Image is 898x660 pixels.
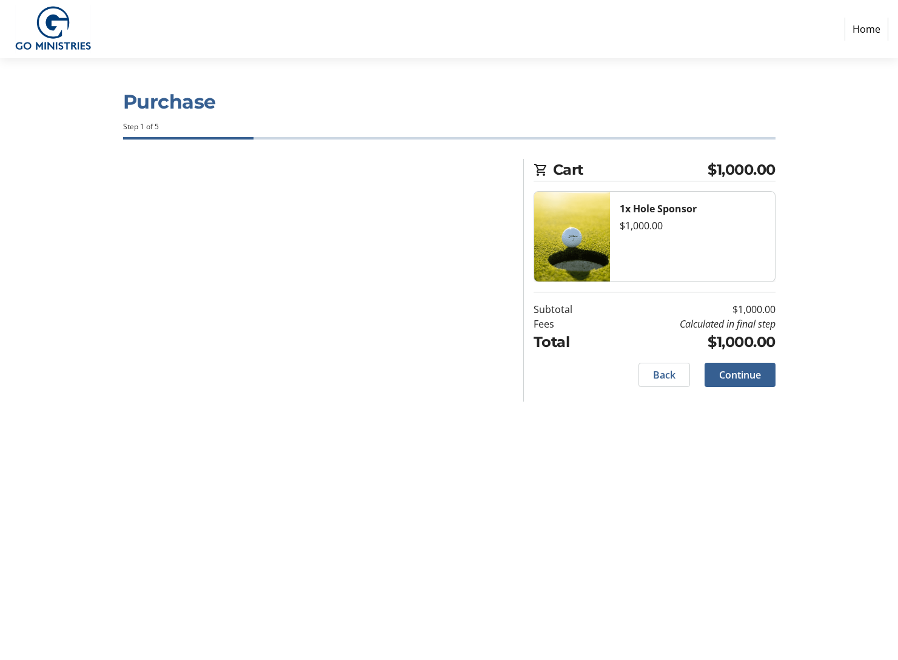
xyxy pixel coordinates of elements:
[653,368,675,382] span: Back
[534,331,603,353] td: Total
[534,192,610,281] img: Hole Sponsor
[603,317,776,331] td: Calculated in final step
[534,317,603,331] td: Fees
[603,331,776,353] td: $1,000.00
[10,5,96,53] img: GO Ministries, Inc's Logo
[123,121,776,132] div: Step 1 of 5
[638,363,690,387] button: Back
[845,18,888,41] a: Home
[705,363,776,387] button: Continue
[603,302,776,317] td: $1,000.00
[719,368,761,382] span: Continue
[534,302,603,317] td: Subtotal
[620,202,697,215] strong: 1x Hole Sponsor
[553,159,708,181] span: Cart
[708,159,776,181] span: $1,000.00
[620,218,765,233] div: $1,000.00
[123,87,776,116] h1: Purchase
